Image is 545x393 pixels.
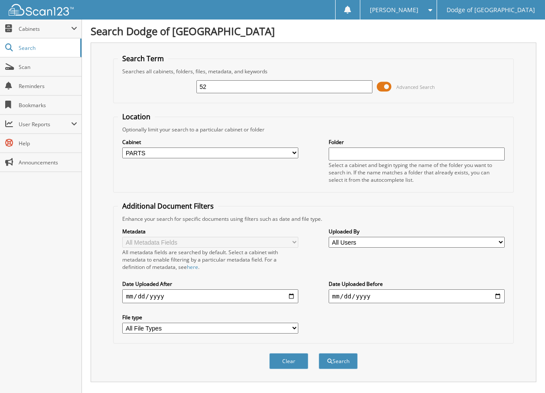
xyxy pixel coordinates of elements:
[396,84,435,90] span: Advanced Search
[122,280,298,288] label: Date Uploaded After
[118,126,509,133] div: Optionally limit your search to a particular cabinet or folder
[319,353,358,369] button: Search
[187,263,198,271] a: here
[91,24,536,38] h1: Search Dodge of [GEOGRAPHIC_DATA]
[118,68,509,75] div: Searches all cabinets, folders, files, metadata, and keywords
[118,112,155,121] legend: Location
[329,228,505,235] label: Uploaded By
[269,353,308,369] button: Clear
[19,44,76,52] span: Search
[118,201,218,211] legend: Additional Document Filters
[329,138,505,146] label: Folder
[122,249,298,271] div: All metadata fields are searched by default. Select a cabinet with metadata to enable filtering b...
[19,25,71,33] span: Cabinets
[19,140,77,147] span: Help
[329,161,505,183] div: Select a cabinet and begin typing the name of the folder you want to search in. If the name match...
[447,7,535,13] span: Dodge of [GEOGRAPHIC_DATA]
[19,121,71,128] span: User Reports
[19,82,77,90] span: Reminders
[19,102,77,109] span: Bookmarks
[122,314,298,321] label: File type
[118,215,509,223] div: Enhance your search for specific documents using filters such as date and file type.
[329,289,505,303] input: end
[329,280,505,288] label: Date Uploaded Before
[370,7,418,13] span: [PERSON_NAME]
[118,54,168,63] legend: Search Term
[122,289,298,303] input: start
[122,228,298,235] label: Metadata
[19,63,77,71] span: Scan
[122,138,298,146] label: Cabinet
[19,159,77,166] span: Announcements
[9,4,74,16] img: scan123-logo-white.svg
